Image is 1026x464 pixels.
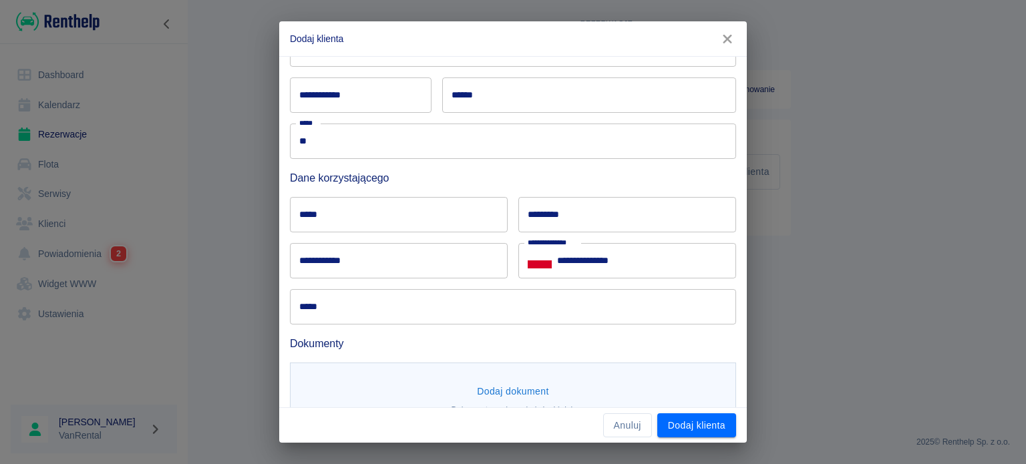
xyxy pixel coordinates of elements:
[290,335,736,352] h6: Dokumenty
[290,170,736,186] h6: Dane korzystającego
[452,404,575,416] p: Dokumenty możesz dodać później.
[528,250,552,270] button: Select country
[279,21,747,56] h2: Dodaj klienta
[657,413,736,438] button: Dodaj klienta
[472,379,554,404] button: Dodaj dokument
[603,413,652,438] button: Anuluj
